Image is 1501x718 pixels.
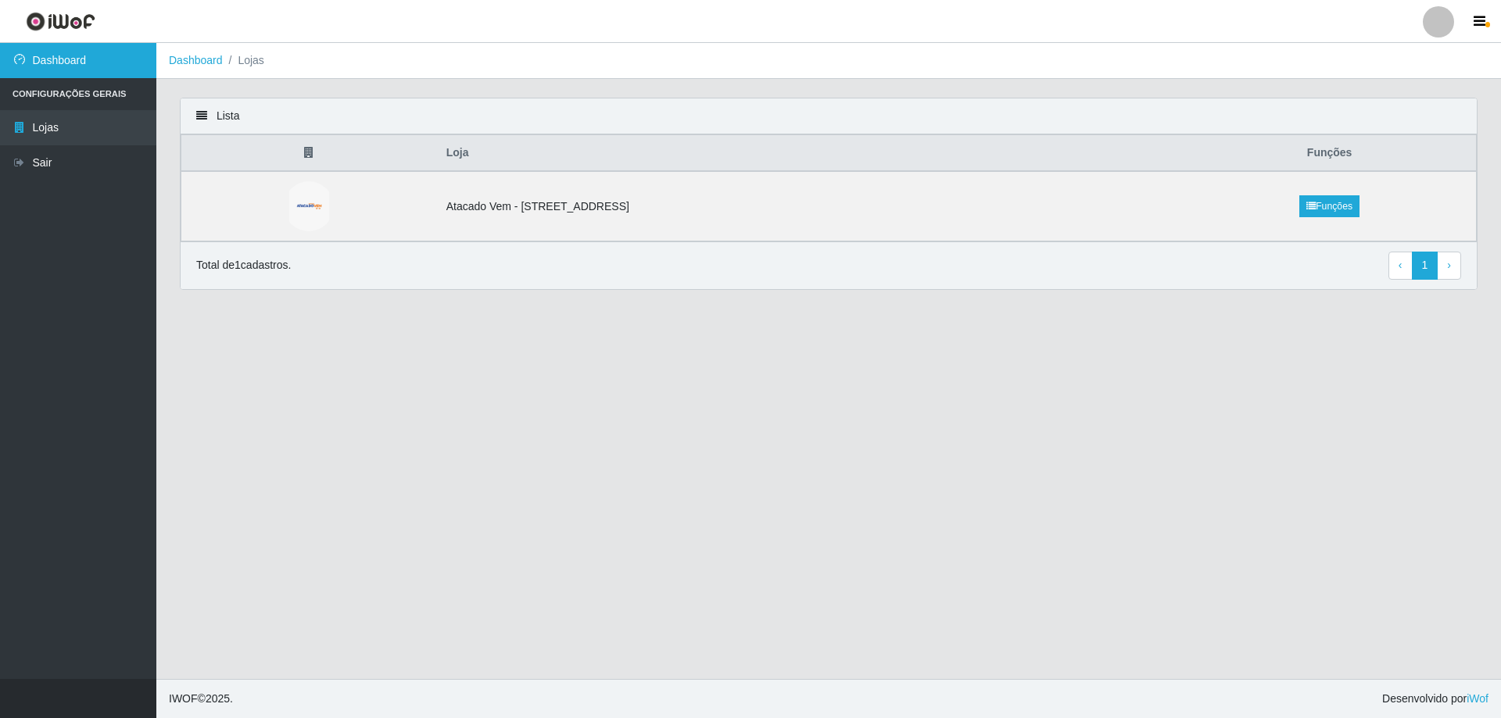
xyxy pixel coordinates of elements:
span: ‹ [1399,259,1402,271]
a: Previous [1388,252,1413,280]
a: Funções [1299,195,1359,217]
img: Atacado Vem - Loja 47 Jardim Limoeiro [289,181,329,231]
th: Loja [437,135,1184,172]
a: iWof [1467,692,1488,705]
nav: breadcrumb [156,43,1501,79]
li: Lojas [223,52,264,69]
span: › [1447,259,1451,271]
span: IWOF [169,692,198,705]
nav: pagination [1388,252,1461,280]
p: Total de 1 cadastros. [196,257,291,273]
div: Lista [181,98,1477,134]
img: CoreUI Logo [26,12,95,31]
a: Next [1437,252,1461,280]
a: 1 [1412,252,1438,280]
span: Desenvolvido por [1382,691,1488,707]
td: Atacado Vem - [STREET_ADDRESS] [437,171,1184,241]
a: Dashboard [169,54,223,66]
th: Funções [1183,135,1476,172]
span: © 2025 . [169,691,233,707]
